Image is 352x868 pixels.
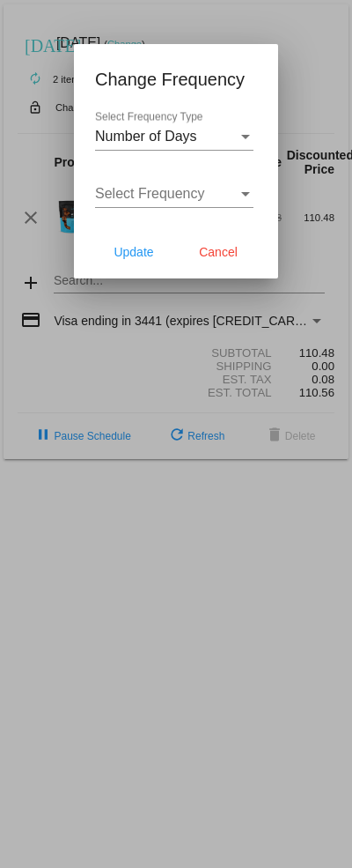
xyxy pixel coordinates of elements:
[199,245,238,259] span: Cancel
[95,129,197,144] span: Number of Days
[95,186,253,202] mat-select: Select Frequency
[95,236,172,268] button: Update
[180,236,257,268] button: Cancel
[95,129,253,145] mat-select: Select Frequency Type
[95,186,205,201] span: Select Frequency
[95,65,257,93] h1: Change Frequency
[114,245,153,259] span: Update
